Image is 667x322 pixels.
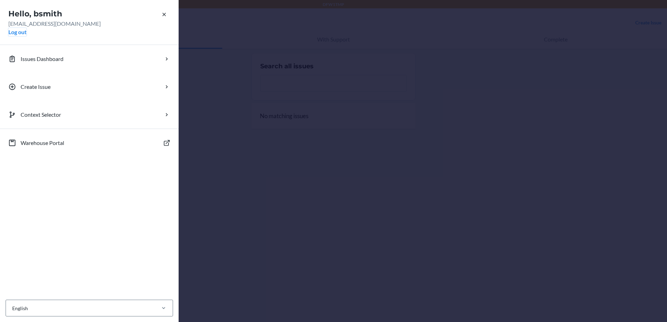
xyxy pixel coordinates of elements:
p: [EMAIL_ADDRESS][DOMAIN_NAME] [8,20,170,28]
div: English [12,305,28,312]
h2: Hello, bsmith [8,8,170,20]
button: Log out [8,28,27,36]
p: Create Issue [21,83,51,91]
p: Warehouse Portal [21,139,64,147]
p: Context Selector [21,110,61,119]
p: Issues Dashboard [21,55,63,63]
